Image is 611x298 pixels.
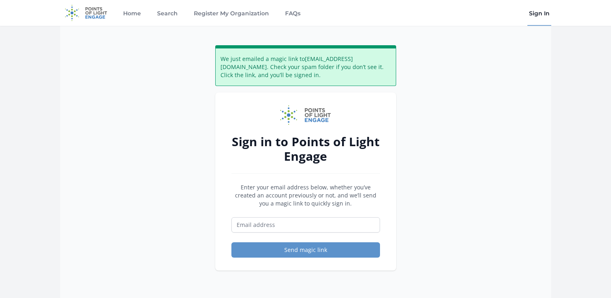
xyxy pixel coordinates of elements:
h2: Sign in to Points of Light Engage [231,134,380,164]
input: Email address [231,217,380,233]
div: We just emailed a magic link to [EMAIL_ADDRESS][DOMAIN_NAME] . Check your spam folder if you don’... [215,45,396,86]
button: Send magic link [231,242,380,258]
p: Enter your email address below, whether you’ve created an account previously or not, and we’ll se... [231,183,380,208]
img: Points of Light Engage logo [280,105,331,125]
